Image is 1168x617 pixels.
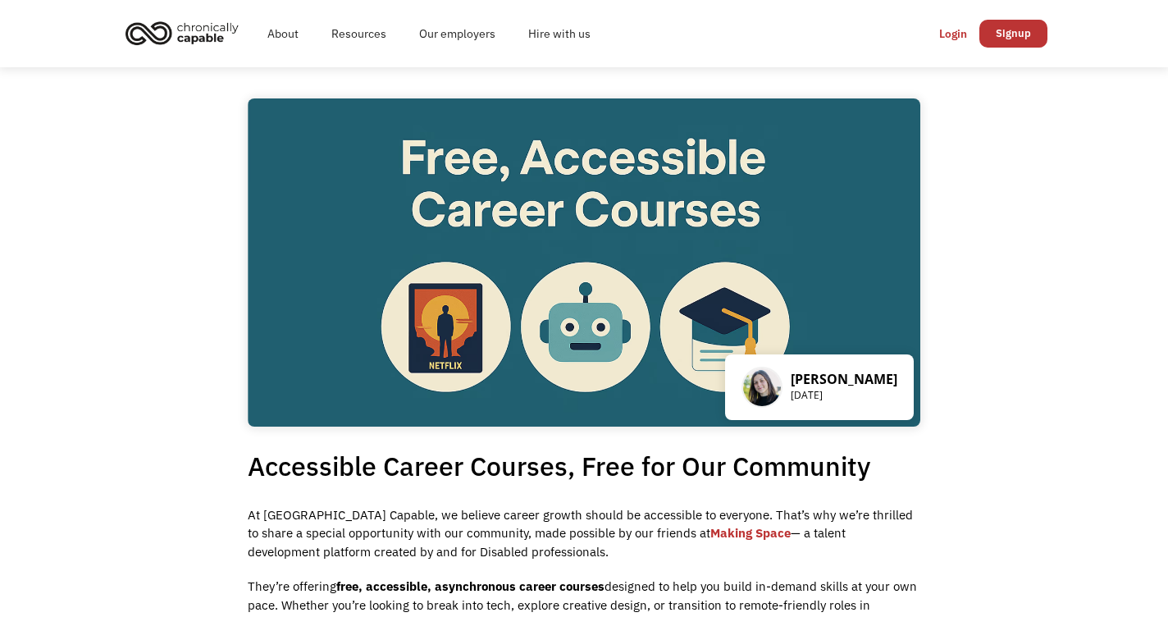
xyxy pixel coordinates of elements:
a: Login [927,20,979,48]
p: [DATE] [791,387,897,404]
a: Signup [979,20,1047,48]
a: Our employers [403,7,512,60]
h1: Accessible Career Courses, Free for Our Community [248,445,920,487]
a: Hire with us [512,7,607,60]
img: Chronically Capable logo [121,15,244,51]
div: Login [939,24,967,43]
a: Making Space [710,525,791,541]
p: At [GEOGRAPHIC_DATA] Capable, we believe career growth should be accessible to everyone. That’s w... [248,506,920,562]
a: About [251,7,315,60]
a: home [121,15,251,51]
strong: free, accessible, asynchronous career courses [336,578,605,594]
p: [PERSON_NAME] [791,371,897,387]
a: Resources [315,7,403,60]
